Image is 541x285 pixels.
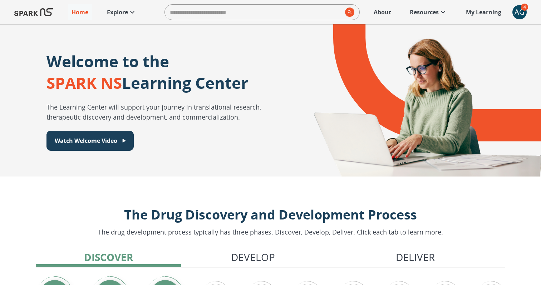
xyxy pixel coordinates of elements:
[406,4,451,20] a: Resources
[396,250,435,265] p: Deliver
[231,250,275,265] p: Develop
[46,50,248,93] p: Welcome to the Learning Center
[374,8,391,16] p: About
[46,102,294,122] p: The Learning Center will support your journey in translational research, therapeutic discovery an...
[98,227,443,237] p: The drug development process typically has three phases. Discover, Develop, Deliver. Click each t...
[370,4,395,20] a: About
[55,136,117,145] p: Watch Welcome Video
[72,8,88,16] p: Home
[107,8,128,16] p: Explore
[342,5,354,20] button: search
[14,4,53,21] img: Logo of SPARK at Stanford
[512,5,527,19] div: AG
[462,4,505,20] a: My Learning
[466,8,501,16] p: My Learning
[103,4,140,20] a: Explore
[46,72,122,93] span: SPARK NS
[46,131,134,151] button: Watch Welcome Video
[84,250,133,265] p: Discover
[68,4,92,20] a: Home
[521,4,528,11] span: 4
[410,8,439,16] p: Resources
[512,5,527,19] button: account of current user
[98,205,443,224] p: The Drug Discovery and Development Process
